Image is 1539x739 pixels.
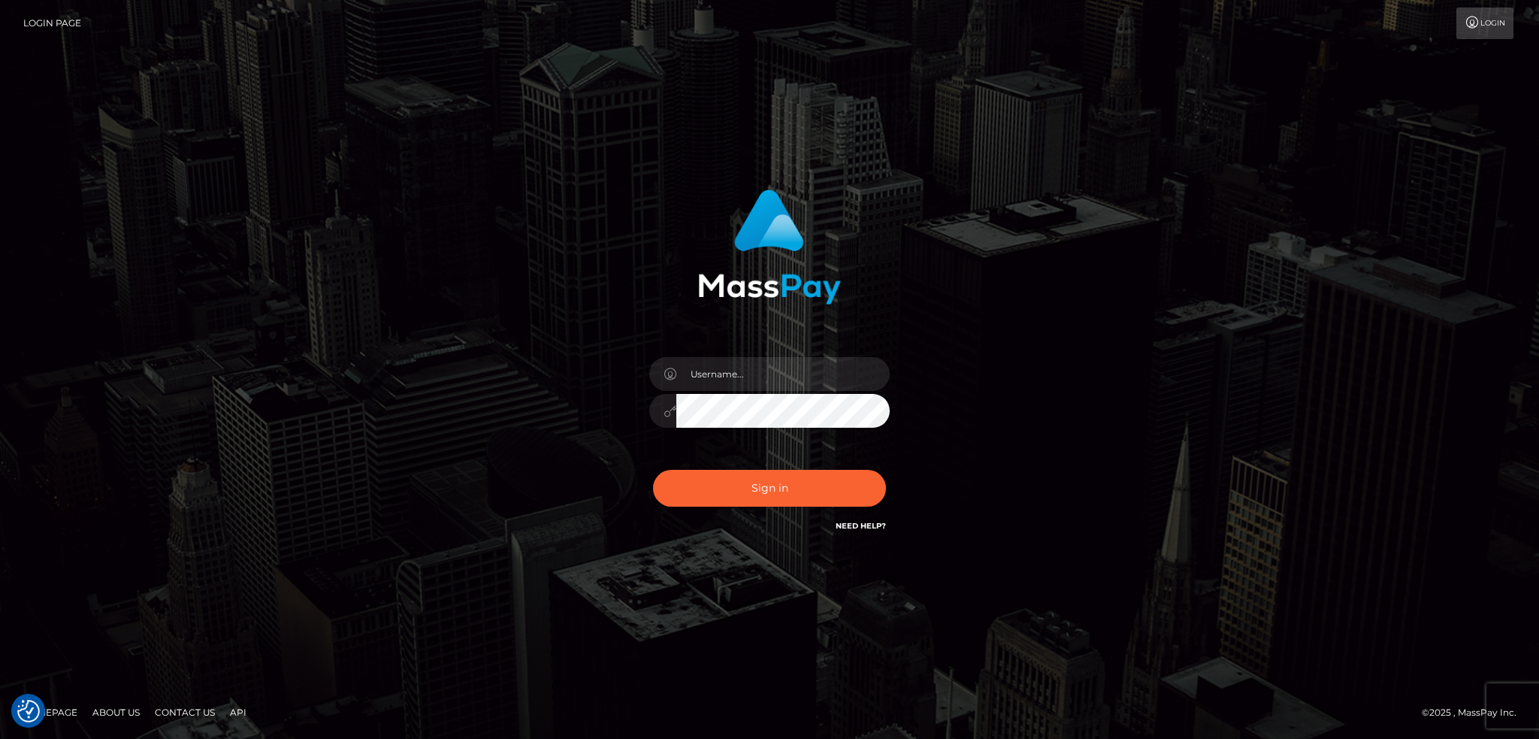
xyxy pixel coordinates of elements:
[1456,8,1513,39] a: Login
[149,701,221,724] a: Contact Us
[653,470,886,507] button: Sign in
[23,8,81,39] a: Login Page
[224,701,252,724] a: API
[1422,704,1528,721] div: © 2025 , MassPay Inc.
[698,189,841,304] img: MassPay Login
[17,700,40,722] button: Consent Preferences
[676,357,890,391] input: Username...
[86,701,146,724] a: About Us
[836,521,886,531] a: Need Help?
[17,700,40,722] img: Revisit consent button
[17,701,83,724] a: Homepage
